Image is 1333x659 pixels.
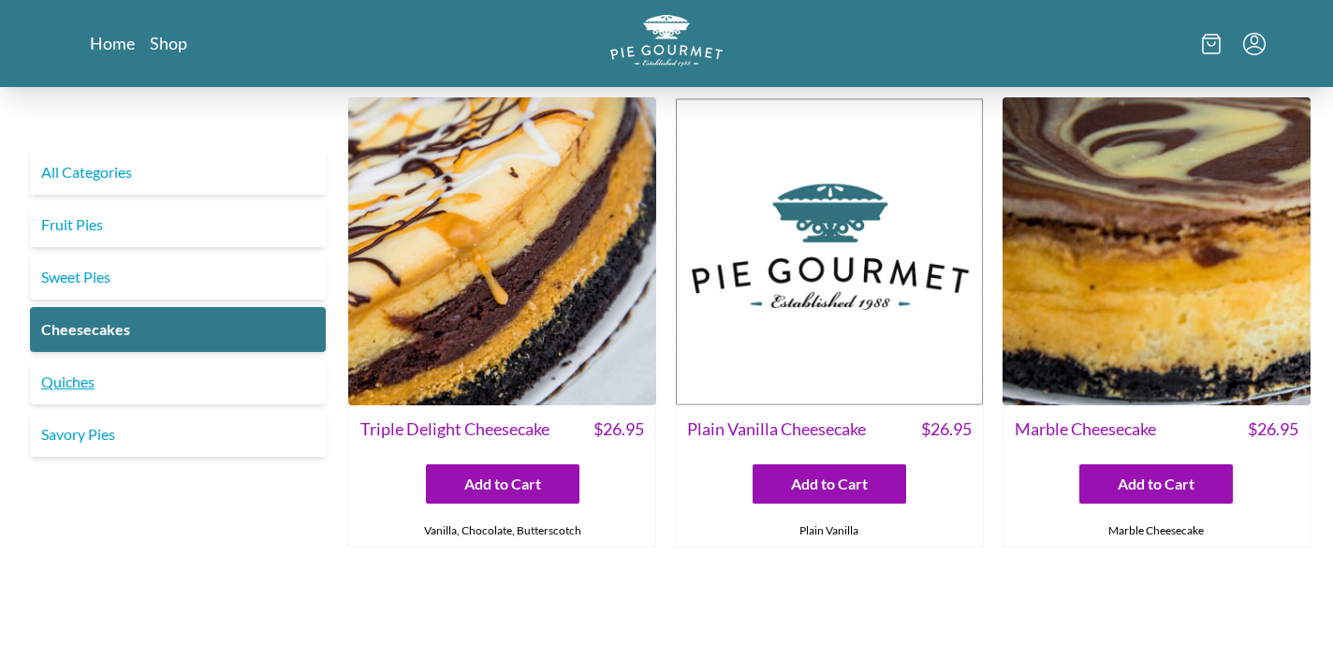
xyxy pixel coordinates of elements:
[30,202,326,247] a: Fruit Pies
[360,417,549,442] span: Triple Delight Cheesecake
[1243,33,1266,55] button: Menu
[610,15,723,72] a: Logo
[1015,417,1156,442] span: Marble Cheesecake
[753,464,906,504] button: Add to Cart
[687,417,866,442] span: Plain Vanilla Cheesecake
[150,32,187,54] a: Shop
[791,473,868,495] span: Add to Cart
[90,32,135,54] a: Home
[675,97,983,405] img: Plain Vanilla Cheesecake
[1079,464,1233,504] button: Add to Cart
[349,515,655,547] div: Vanilla, Chocolate, Butterscotch
[1003,515,1310,547] div: Marble Cheesecake
[676,515,982,547] div: Plain Vanilla
[1118,473,1194,495] span: Add to Cart
[30,307,326,352] a: Cheesecakes
[921,417,972,442] span: $ 26.95
[30,255,326,300] a: Sweet Pies
[426,464,579,504] button: Add to Cart
[348,97,656,405] img: Triple Delight Cheesecake
[593,417,644,442] span: $ 26.95
[30,412,326,457] a: Savory Pies
[464,473,541,495] span: Add to Cart
[30,150,326,195] a: All Categories
[1248,417,1298,442] span: $ 26.95
[1003,97,1311,405] img: Marble Cheesecake
[610,15,723,66] img: logo
[30,359,326,404] a: Quiches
